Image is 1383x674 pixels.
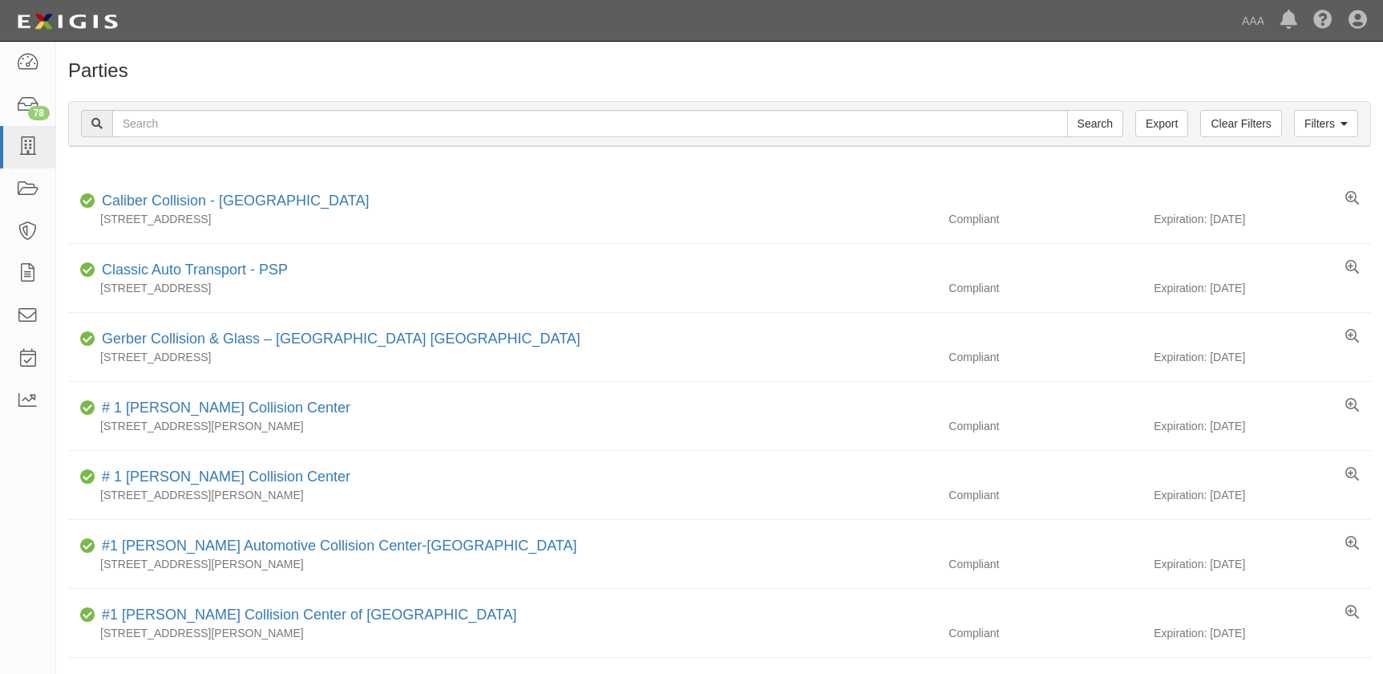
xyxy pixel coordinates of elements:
[936,349,1154,365] div: Compliant
[68,280,936,296] div: [STREET_ADDRESS]
[102,193,369,209] a: Caliber Collision - [GEOGRAPHIC_DATA]
[1154,418,1371,434] div: Expiration: [DATE]
[68,211,936,227] div: [STREET_ADDRESS]
[102,400,350,416] a: # 1 [PERSON_NAME] Collision Center
[80,196,95,207] i: Compliant
[95,329,580,350] div: Gerber Collision & Glass – Houston Brighton
[1234,5,1272,37] a: AAA
[68,625,936,641] div: [STREET_ADDRESS][PERSON_NAME]
[936,625,1154,641] div: Compliant
[80,610,95,621] i: Compliant
[1294,110,1358,137] a: Filters
[95,260,288,281] div: Classic Auto Transport - PSP
[936,556,1154,572] div: Compliant
[1345,260,1359,276] a: View results summary
[1154,487,1371,503] div: Expiration: [DATE]
[1154,625,1371,641] div: Expiration: [DATE]
[1345,467,1359,483] a: View results summary
[12,7,123,36] img: logo-5460c22ac91f19d4615b14bd174203de0afe785f0fc80cf4dbbc73dc1793850b.png
[80,265,95,276] i: Compliant
[80,541,95,552] i: Compliant
[1135,110,1188,137] a: Export
[95,191,369,212] div: Caliber Collision - Gainesville
[1154,556,1371,572] div: Expiration: [DATE]
[936,280,1154,296] div: Compliant
[1345,191,1359,207] a: View results summary
[95,398,350,419] div: # 1 Cochran Collision Center
[1067,110,1123,137] input: Search
[1154,280,1371,296] div: Expiration: [DATE]
[936,487,1154,503] div: Compliant
[68,349,936,365] div: [STREET_ADDRESS]
[68,60,1371,81] h1: Parties
[1345,329,1359,345] a: View results summary
[102,331,580,347] a: Gerber Collision & Glass – [GEOGRAPHIC_DATA] [GEOGRAPHIC_DATA]
[68,418,936,434] div: [STREET_ADDRESS][PERSON_NAME]
[68,487,936,503] div: [STREET_ADDRESS][PERSON_NAME]
[1345,398,1359,414] a: View results summary
[936,418,1154,434] div: Compliant
[80,472,95,483] i: Compliant
[936,211,1154,227] div: Compliant
[80,403,95,414] i: Compliant
[95,467,350,488] div: # 1 Cochran Collision Center
[1345,536,1359,552] a: View results summary
[1313,11,1332,30] i: Help Center - Complianz
[80,334,95,345] i: Compliant
[1154,211,1371,227] div: Expiration: [DATE]
[1345,605,1359,621] a: View results summary
[95,536,577,557] div: #1 Cochran Automotive Collision Center-Monroeville
[112,110,1068,137] input: Search
[95,605,517,626] div: #1 Cochran Collision Center of Greensburg
[102,262,288,278] a: Classic Auto Transport - PSP
[102,607,517,623] a: #1 [PERSON_NAME] Collision Center of [GEOGRAPHIC_DATA]
[1200,110,1281,137] a: Clear Filters
[28,106,50,120] div: 78
[102,469,350,485] a: # 1 [PERSON_NAME] Collision Center
[68,556,936,572] div: [STREET_ADDRESS][PERSON_NAME]
[1154,349,1371,365] div: Expiration: [DATE]
[102,538,577,554] a: #1 [PERSON_NAME] Automotive Collision Center-[GEOGRAPHIC_DATA]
